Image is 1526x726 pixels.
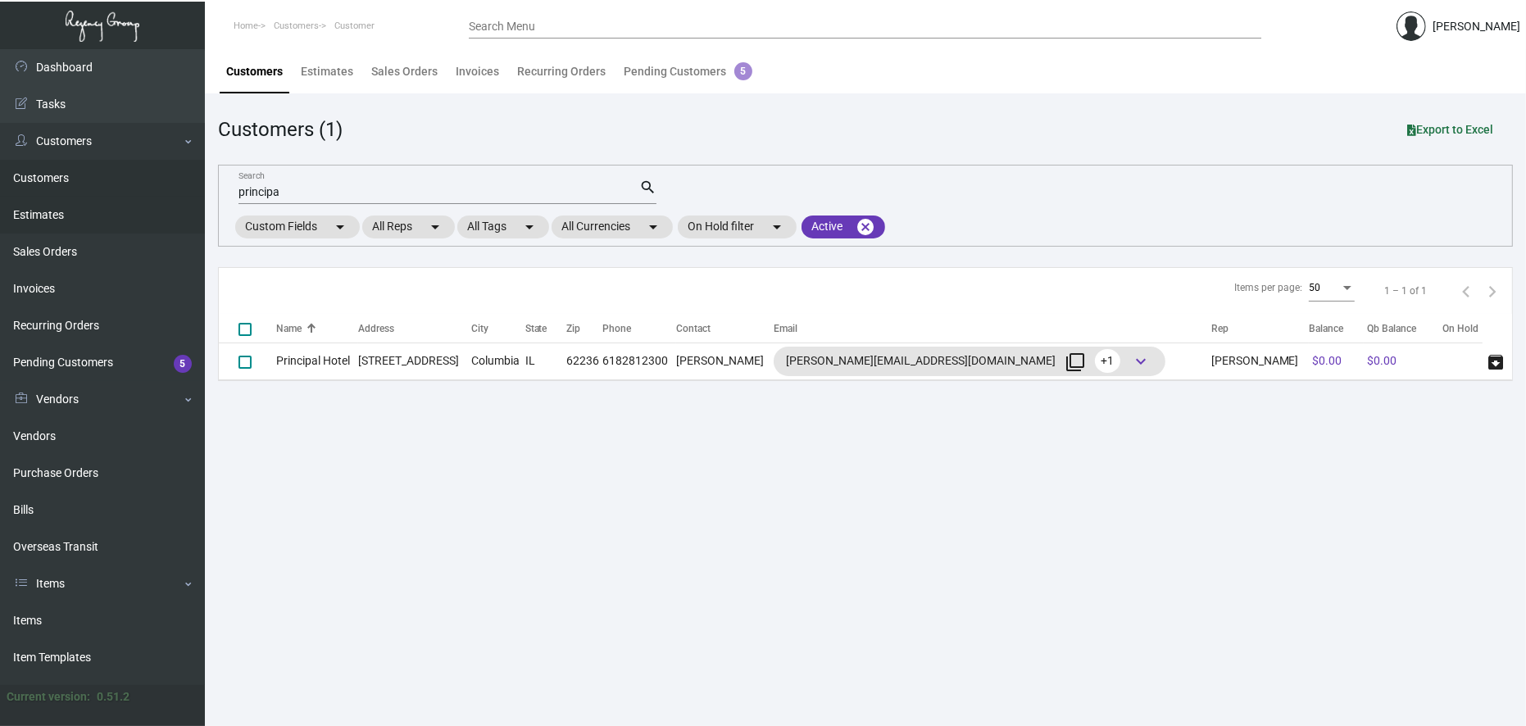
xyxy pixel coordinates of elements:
button: Export to Excel [1394,115,1506,144]
mat-icon: arrow_drop_down [330,217,350,237]
mat-icon: arrow_drop_down [643,217,663,237]
span: Customer [334,20,375,31]
button: Previous page [1453,278,1479,304]
td: 62236 [566,343,603,379]
div: Customers (1) [218,115,343,144]
div: Name [276,321,358,336]
div: Phone [602,321,631,336]
th: On Hold [1442,314,1483,343]
mat-icon: arrow_drop_down [767,217,787,237]
div: 1 – 1 of 1 [1384,284,1427,298]
div: Pending Customers [624,63,752,80]
td: [PERSON_NAME] [1211,343,1309,379]
mat-chip: All Tags [457,216,549,238]
span: 50 [1309,282,1320,293]
div: Contact [676,321,774,336]
mat-icon: arrow_drop_down [520,217,539,237]
button: archive [1483,348,1509,374]
div: Invoices [456,63,499,80]
span: archive [1486,352,1506,372]
td: IL [525,343,566,379]
div: Contact [676,321,711,336]
mat-icon: filter_none [1065,352,1085,372]
div: City [471,321,488,336]
span: Export to Excel [1407,123,1493,136]
img: admin@bootstrapmaster.com [1397,11,1426,41]
div: Qb Balance [1367,321,1416,336]
div: Rep [1211,321,1309,336]
div: Customers [226,63,283,80]
span: Customers [274,20,319,31]
mat-icon: search [639,178,656,197]
mat-chip: All Reps [362,216,455,238]
div: State [525,321,547,336]
td: 6182812300 [602,343,675,379]
td: [PERSON_NAME] [676,343,774,379]
span: $0.00 [1312,354,1342,367]
mat-select: Items per page: [1309,283,1355,294]
div: Qb Balance [1367,321,1439,336]
div: [PERSON_NAME][EMAIL_ADDRESS][DOMAIN_NAME] [786,348,1153,374]
td: [STREET_ADDRESS] [358,343,470,379]
button: Next page [1479,278,1506,304]
div: City [471,321,525,336]
span: keyboard_arrow_down [1131,352,1151,371]
div: Phone [602,321,675,336]
div: Current version: [7,688,90,706]
div: Sales Orders [371,63,438,80]
mat-chip: Active [802,216,885,238]
th: Email [774,314,1211,343]
div: [PERSON_NAME] [1433,18,1520,35]
td: Columbia [471,343,525,379]
td: Principal Hotel [276,343,358,379]
mat-chip: On Hold filter [678,216,797,238]
span: Home [234,20,258,31]
div: 0.51.2 [97,688,129,706]
div: Balance [1309,321,1364,336]
mat-chip: Custom Fields [235,216,360,238]
div: State [525,321,566,336]
div: Zip [566,321,580,336]
div: Address [358,321,470,336]
div: Balance [1309,321,1343,336]
mat-icon: cancel [856,217,875,237]
div: Address [358,321,394,336]
div: Rep [1211,321,1229,336]
div: Zip [566,321,603,336]
span: +1 [1095,349,1120,373]
td: $0.00 [1364,343,1442,379]
div: Recurring Orders [517,63,606,80]
mat-icon: arrow_drop_down [425,217,445,237]
div: Estimates [301,63,353,80]
div: Name [276,321,302,336]
div: Items per page: [1234,280,1302,295]
mat-chip: All Currencies [552,216,673,238]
